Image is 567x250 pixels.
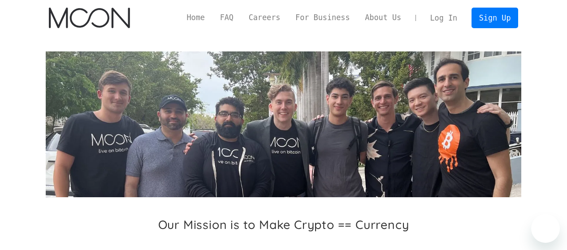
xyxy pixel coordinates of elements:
a: home [49,8,130,28]
a: About Us [357,12,409,23]
a: Home [179,12,212,23]
a: For Business [288,12,357,23]
iframe: 启动消息传送窗口的按钮 [531,214,560,243]
a: Careers [241,12,288,23]
a: FAQ [212,12,241,23]
img: Moon Logo [49,8,130,28]
a: Sign Up [472,8,518,28]
h2: Our Mission is to Make Crypto == Currency [158,217,409,232]
a: Log In [423,8,465,28]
